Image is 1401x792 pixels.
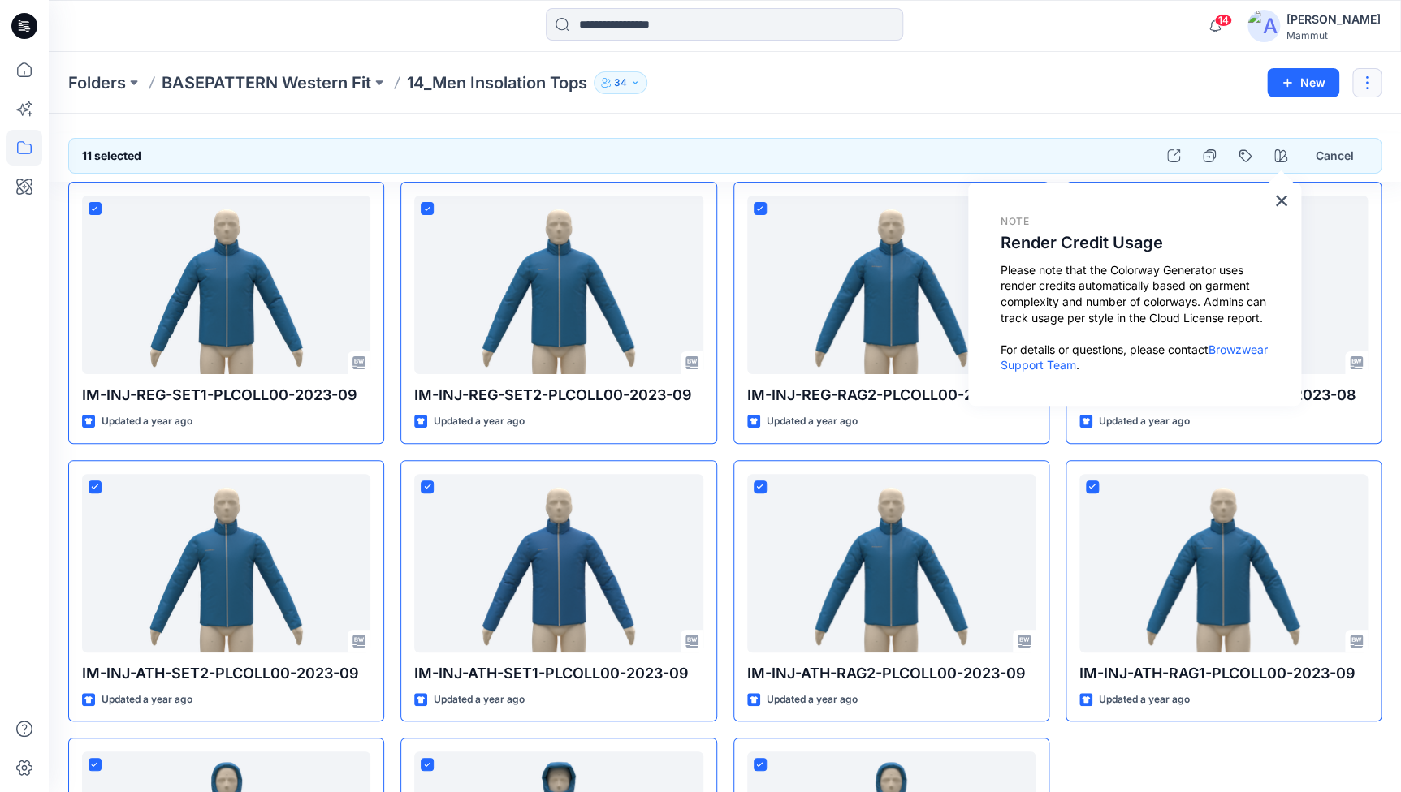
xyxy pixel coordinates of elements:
img: avatar [1247,10,1280,42]
p: Note [1001,215,1269,229]
p: Updated a year ago [102,413,192,430]
h6: 11 selected [82,146,141,166]
p: 34 [614,74,627,92]
a: Browzwear Support Team [1001,342,1271,372]
p: Updated a year ago [434,413,525,430]
p: BASEPATTERN Western Fit [162,71,371,94]
span: For details or questions, please contact [1001,342,1209,356]
button: Close [1273,187,1289,213]
div: [PERSON_NAME] [1286,10,1381,29]
p: Updated a year ago [1099,691,1190,708]
p: Updated a year ago [767,413,858,430]
p: 14_Men Insolation Tops [407,71,587,94]
h2: Render Credit Usage [1001,233,1269,252]
p: IM-INJ-REG-SET2-PLCOLL00-2023-09 [414,384,703,407]
p: IM-INJ-ATH-RAG2-PLCOLL00-2023-09 [747,662,1036,685]
p: IM-INJ-ATH-SET1-PLCOLL00-2023-09 [414,662,703,685]
span: 14 [1214,14,1232,27]
div: Mammut [1286,29,1381,41]
p: Updated a year ago [767,691,858,708]
p: IM-INJ-REG-RAG2-PLCOLL00-2023-09 [747,384,1036,407]
p: IM-INJ-ATH-SET2-PLCOLL00-2023-09 [82,662,370,685]
p: Please note that the Colorway Generator uses render credits automatically based on garment comple... [1001,262,1269,325]
p: Updated a year ago [434,691,525,708]
p: IM-INJ-ATH-RAG1-PLCOLL00-2023-09 [1079,662,1368,685]
p: IM-INJ-REG-SET1-PLCOLL00-2023-09 [82,384,370,407]
button: Folder Users [594,71,647,94]
span: . [1076,358,1079,372]
p: Updated a year ago [1099,413,1190,430]
button: Cancel [1302,141,1368,170]
p: Updated a year ago [102,691,192,708]
p: Folders [68,71,126,94]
